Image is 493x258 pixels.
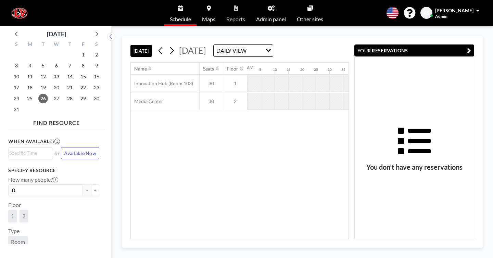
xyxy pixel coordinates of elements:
[52,83,61,92] span: Wednesday, August 20, 2025
[63,40,76,49] div: T
[179,45,206,55] span: [DATE]
[25,72,35,81] span: Monday, August 11, 2025
[354,44,474,56] button: YOUR RESERVATIONS
[256,16,286,22] span: Admin panel
[227,66,238,72] div: Floor
[37,40,50,49] div: T
[11,6,28,20] img: organization-logo
[61,147,99,159] button: Available Now
[214,45,273,56] div: Search for option
[223,80,247,87] span: 1
[78,83,88,92] span: Friday, August 22, 2025
[170,16,191,22] span: Schedule
[65,83,75,92] span: Thursday, August 21, 2025
[38,72,48,81] span: Tuesday, August 12, 2025
[8,117,105,126] h4: FIND RESOURCE
[65,61,75,70] span: Thursday, August 7, 2025
[259,67,261,72] div: 5
[12,61,21,70] span: Sunday, August 3, 2025
[273,67,277,72] div: 10
[130,45,152,57] button: [DATE]
[314,67,318,72] div: 25
[355,163,474,171] h3: You don’t have any reservations
[52,94,61,103] span: Wednesday, August 27, 2025
[424,10,430,16] span: AS
[25,83,35,92] span: Monday, August 18, 2025
[52,61,61,70] span: Wednesday, August 6, 2025
[249,46,262,55] input: Search for option
[215,46,248,55] span: DAILY VIEW
[10,40,23,49] div: S
[38,83,48,92] span: Tuesday, August 19, 2025
[78,61,88,70] span: Friday, August 8, 2025
[134,66,147,72] div: Name
[38,94,48,103] span: Tuesday, August 26, 2025
[12,83,21,92] span: Sunday, August 17, 2025
[92,50,101,60] span: Saturday, August 2, 2025
[11,212,14,219] span: 1
[65,94,75,103] span: Thursday, August 28, 2025
[83,184,91,196] button: -
[297,16,323,22] span: Other sites
[50,40,63,49] div: W
[52,72,61,81] span: Wednesday, August 13, 2025
[9,149,49,157] input: Search for option
[78,72,88,81] span: Friday, August 15, 2025
[202,16,215,22] span: Maps
[92,83,101,92] span: Saturday, August 23, 2025
[25,61,35,70] span: Monday, August 4, 2025
[9,148,53,158] div: Search for option
[435,14,447,19] span: Admin
[328,67,332,72] div: 30
[435,8,473,13] span: [PERSON_NAME]
[25,94,35,103] span: Monday, August 25, 2025
[300,67,304,72] div: 20
[287,67,291,72] div: 15
[242,65,253,70] div: 12AM
[8,176,58,183] label: How many people?
[12,72,21,81] span: Sunday, August 10, 2025
[12,94,21,103] span: Sunday, August 24, 2025
[11,238,25,245] span: Room
[90,40,103,49] div: S
[92,94,101,103] span: Saturday, August 30, 2025
[8,167,99,173] h3: Specify resource
[92,72,101,81] span: Saturday, August 16, 2025
[54,150,60,157] span: or
[203,66,214,72] div: Seats
[65,72,75,81] span: Thursday, August 14, 2025
[200,98,223,104] span: 30
[78,94,88,103] span: Friday, August 29, 2025
[131,80,193,87] span: Innovation Hub (Room 103)
[78,50,88,60] span: Friday, August 1, 2025
[8,228,20,234] label: Type
[64,150,96,156] span: Available Now
[23,40,37,49] div: M
[92,61,101,70] span: Saturday, August 9, 2025
[341,67,345,72] div: 35
[91,184,99,196] button: +
[47,29,66,39] div: [DATE]
[223,98,247,104] span: 2
[8,202,21,208] label: Floor
[76,40,90,49] div: F
[22,212,25,219] span: 2
[38,61,48,70] span: Tuesday, August 5, 2025
[226,16,245,22] span: Reports
[131,98,163,104] span: Media Center
[12,105,21,114] span: Sunday, August 31, 2025
[200,80,223,87] span: 30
